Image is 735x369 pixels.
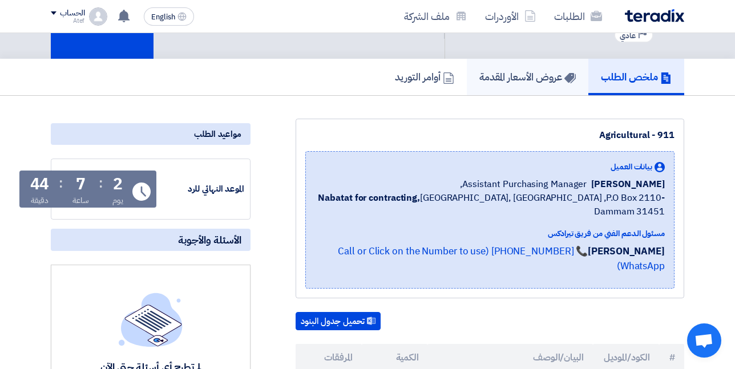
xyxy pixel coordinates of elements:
button: English [144,7,194,26]
span: عادي [620,30,636,41]
span: الأسئلة والأجوبة [178,233,241,246]
div: مسئول الدعم الفني من فريق تيرادكس [315,228,665,240]
div: ساعة [72,194,89,206]
span: English [151,13,175,21]
span: Assistant Purchasing Manager, [460,177,587,191]
div: Agricultural - 911 [305,128,675,142]
img: empty_state_list.svg [119,293,183,346]
div: Atef [51,18,84,24]
div: : [59,173,63,193]
h5: ملخص الطلب [601,70,672,83]
div: : [99,173,103,193]
a: ملخص الطلب [588,59,684,95]
div: يوم [112,194,123,206]
div: 44 [30,176,50,192]
strong: [PERSON_NAME] [588,244,665,258]
span: [PERSON_NAME] [591,177,665,191]
h5: أوامر التوريد [395,70,454,83]
span: بيانات العميل [611,161,652,173]
div: دقيقة [31,194,49,206]
a: الطلبات [545,3,611,30]
img: profile_test.png [89,7,107,26]
a: ملف الشركة [395,3,476,30]
a: الأوردرات [476,3,545,30]
img: Teradix logo [625,9,684,22]
b: Nabatat for contracting, [318,191,420,205]
button: تحميل جدول البنود [296,312,381,330]
div: مواعيد الطلب [51,123,251,145]
span: [GEOGRAPHIC_DATA], [GEOGRAPHIC_DATA] ,P.O Box 2110- Dammam 31451 [315,191,665,218]
div: 2 [113,176,123,192]
div: الموعد النهائي للرد [159,183,244,196]
a: 📞 [PHONE_NUMBER] (Call or Click on the Number to use WhatsApp) [338,244,665,273]
h5: عروض الأسعار المقدمة [479,70,576,83]
div: الحساب [60,9,84,18]
div: 7 [76,176,86,192]
div: دردشة مفتوحة [687,323,721,358]
a: أوامر التوريد [382,59,467,95]
a: عروض الأسعار المقدمة [467,59,588,95]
